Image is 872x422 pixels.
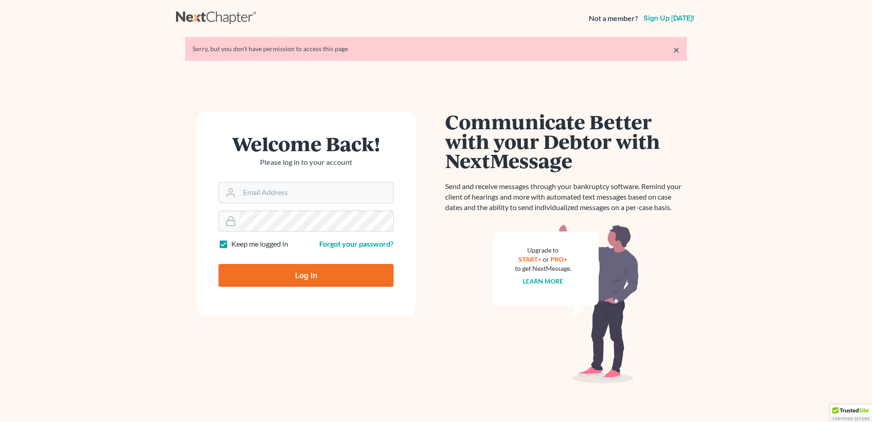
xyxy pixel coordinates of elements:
[218,157,394,168] p: Please log in to your account
[515,246,571,255] div: Upgrade to
[218,134,394,153] h1: Welcome Back!
[319,239,394,248] a: Forgot your password?
[493,224,639,384] img: nextmessage_bg-59042aed3d76b12b5cd301f8e5b87938c9018125f34e5fa2b7a6b67550977c72.svg
[519,255,542,263] a: START+
[515,264,571,273] div: to get NextMessage.
[673,44,680,55] a: ×
[239,183,393,203] input: Email Address
[830,405,872,422] div: TrustedSite Certified
[523,277,564,285] a: Learn more
[231,239,288,249] label: Keep me logged in
[445,112,687,170] h1: Communicate Better with your Debtor with NextMessage
[445,181,687,213] p: Send and receive messages through your bankruptcy software. Remind your client of hearings and mo...
[642,15,696,22] a: Sign up [DATE]!
[192,44,680,53] div: Sorry, but you don't have permission to access this page
[543,255,550,263] span: or
[551,255,568,263] a: PRO+
[589,13,638,24] strong: Not a member?
[218,264,394,287] input: Log In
